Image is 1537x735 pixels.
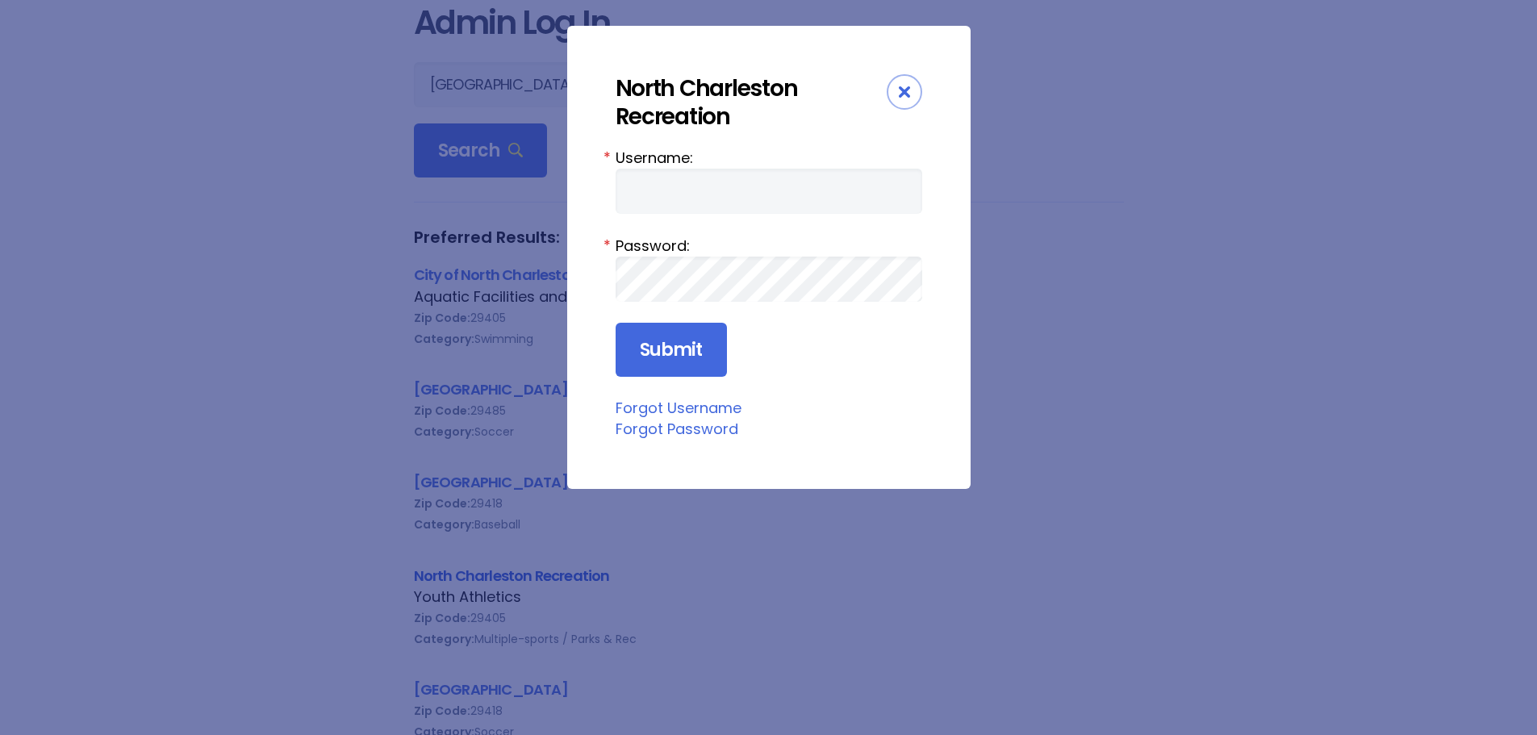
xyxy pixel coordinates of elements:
[616,74,887,131] div: North Charleston Recreation
[616,147,922,169] label: Username:
[616,235,922,257] label: Password:
[616,323,727,378] input: Submit
[616,398,741,418] a: Forgot Username
[616,419,738,439] a: Forgot Password
[887,74,922,110] div: Close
